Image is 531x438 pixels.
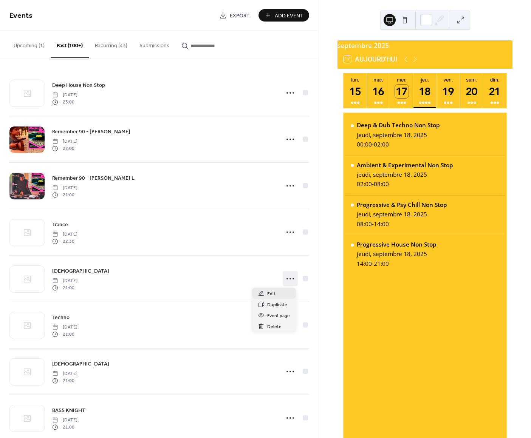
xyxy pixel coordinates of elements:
[357,180,372,188] span: 02:00
[52,174,135,182] a: Remember 90 - [PERSON_NAME] L
[52,99,77,105] span: 23:00
[267,301,287,309] span: Duplicate
[259,9,309,22] button: Add Event
[52,81,105,89] a: Deep House Non Stop
[341,54,400,65] button: 17Aujourd'hui
[267,312,290,320] span: Event page
[357,131,440,139] div: jeudi, septembre 18, 2025
[52,185,77,191] span: [DATE]
[52,174,135,182] span: Remember 90 - [PERSON_NAME] L
[9,8,33,23] span: Events
[52,145,77,152] span: 22:00
[267,323,282,331] span: Delete
[52,284,77,291] span: 21:00
[441,85,455,98] div: 19
[89,31,133,57] button: Recurring (43)
[52,359,109,368] a: [DEMOGRAPHIC_DATA]
[52,267,109,275] span: [DEMOGRAPHIC_DATA]
[275,12,303,20] span: Add Event
[372,180,374,188] span: -
[460,73,483,108] button: sam.20
[52,138,77,145] span: [DATE]
[374,220,389,228] span: 14:00
[357,161,453,169] div: Ambient & Experimental Non Stop
[357,260,372,268] span: 14:00
[416,77,435,83] div: jeu.
[483,73,506,108] button: dim.21
[133,31,175,57] button: Submissions
[418,85,432,98] div: 18
[52,278,77,284] span: [DATE]
[367,73,390,108] button: mar.16
[462,77,481,83] div: sam.
[372,260,374,268] span: -
[52,417,77,424] span: [DATE]
[374,260,389,268] span: 21:00
[372,220,374,228] span: -
[52,127,130,136] a: Remember 90 - [PERSON_NAME]
[214,9,255,22] a: Export
[369,77,388,83] div: mar.
[52,92,77,99] span: [DATE]
[357,241,437,248] div: Progressive House Non Stop
[52,313,70,322] a: Techno
[374,180,389,188] span: 08:00
[52,406,85,415] a: BASS KNIGHT
[374,140,389,148] span: 02:00
[52,82,105,89] span: Deep House Non Stop
[52,221,68,229] span: Trance
[52,231,77,238] span: [DATE]
[52,407,85,415] span: BASS KNIGHT
[52,238,77,245] span: 22:30
[52,220,68,229] a: Trance
[437,73,460,108] button: ven.19
[348,85,362,98] div: 15
[267,290,276,298] span: Edit
[344,73,367,108] button: lun.15
[390,73,413,108] button: mer.17
[52,191,77,198] span: 21:00
[346,77,365,83] div: lun.
[52,324,77,331] span: [DATE]
[357,140,372,148] span: 00:00
[52,314,70,322] span: Techno
[357,210,447,218] div: jeudi, septembre 18, 2025
[52,370,77,377] span: [DATE]
[357,171,453,179] div: jeudi, septembre 18, 2025
[392,77,411,83] div: mer.
[52,377,77,384] span: 21:00
[51,31,89,58] button: Past (100+)
[439,77,458,83] div: ven.
[465,85,478,98] div: 20
[413,73,437,108] button: jeu.18
[488,85,502,98] div: 21
[337,40,512,50] div: septembre 2025
[357,250,437,258] div: jeudi, septembre 18, 2025
[485,77,504,83] div: dim.
[357,220,372,228] span: 08:00
[8,31,51,57] button: Upcoming (1)
[357,121,440,129] div: Deep & Dub Techno Non Stop
[395,85,409,98] div: 17
[372,85,385,98] div: 16
[52,267,109,275] a: [DEMOGRAPHIC_DATA]
[230,12,250,20] span: Export
[52,331,77,338] span: 21:00
[52,128,130,136] span: Remember 90 - [PERSON_NAME]
[357,201,447,209] div: Progressive & Psy Chill Non Stop
[372,140,374,148] span: -
[52,424,77,430] span: 21:00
